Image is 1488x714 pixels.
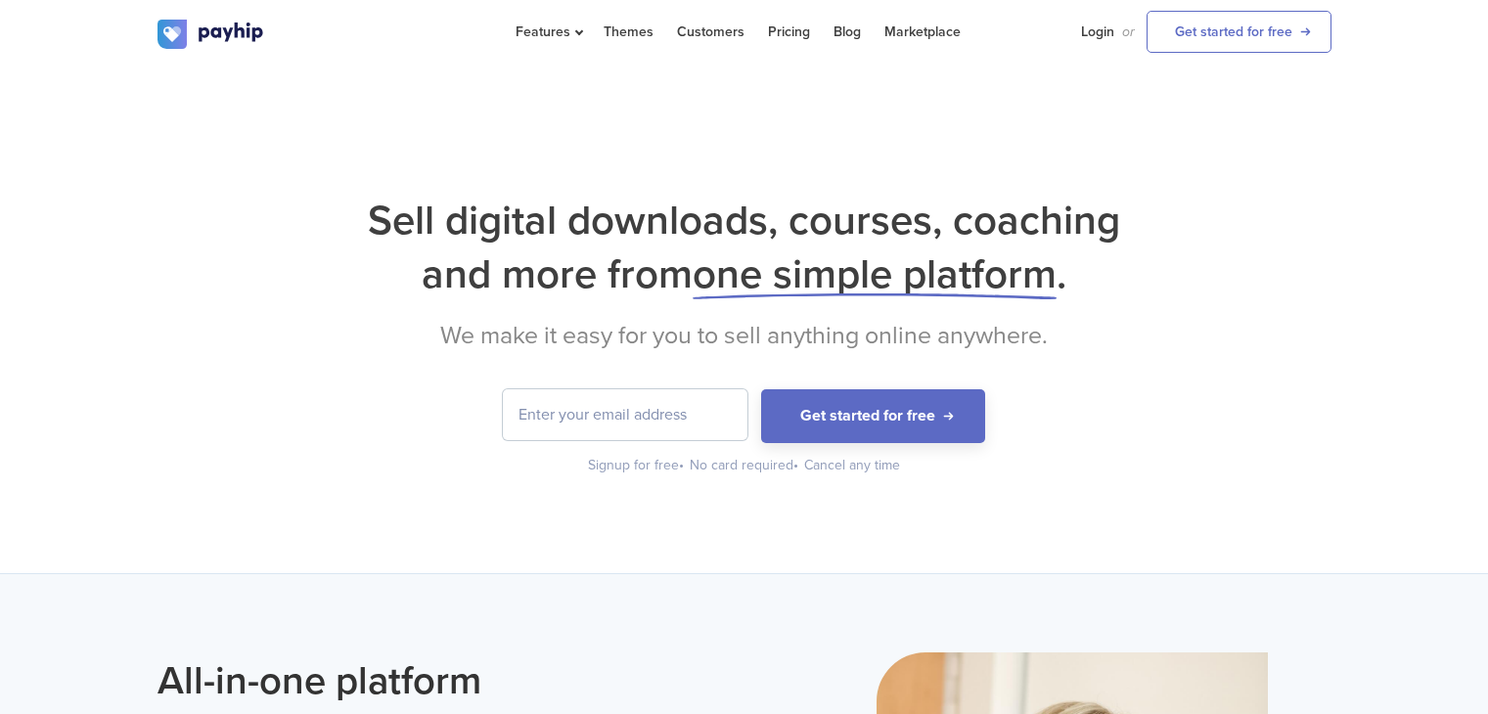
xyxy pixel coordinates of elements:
[793,457,798,473] span: •
[1147,11,1331,53] a: Get started for free
[679,457,684,473] span: •
[1057,249,1066,299] span: .
[588,456,686,475] div: Signup for free
[158,20,265,49] img: logo.svg
[516,23,580,40] span: Features
[158,652,730,709] h2: All-in-one platform
[503,389,747,440] input: Enter your email address
[158,194,1331,301] h1: Sell digital downloads, courses, coaching and more from
[158,321,1331,350] h2: We make it easy for you to sell anything online anywhere.
[690,456,800,475] div: No card required
[693,249,1057,299] span: one simple platform
[804,456,900,475] div: Cancel any time
[761,389,985,443] button: Get started for free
